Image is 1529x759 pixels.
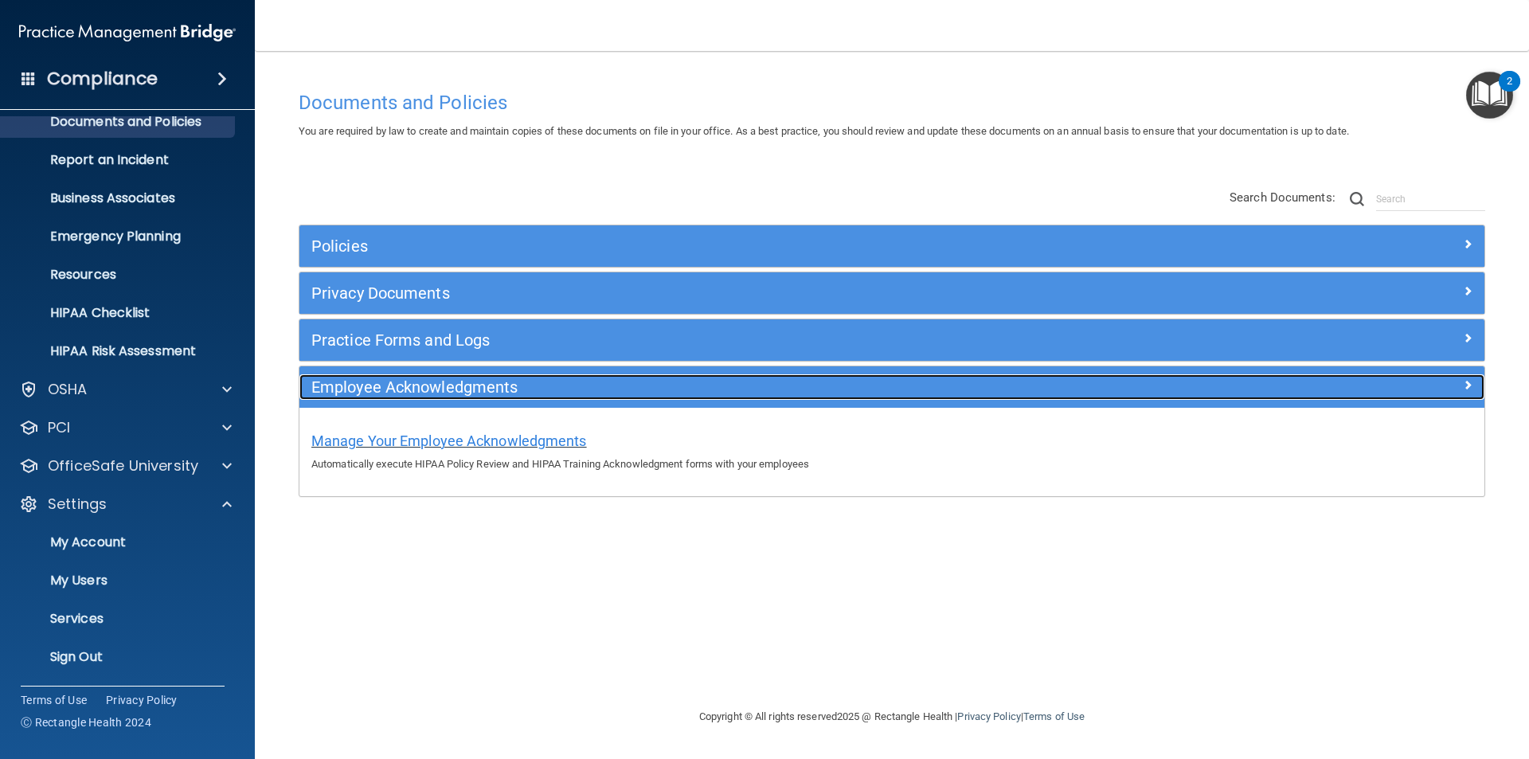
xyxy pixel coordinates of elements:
[21,692,87,708] a: Terms of Use
[311,280,1472,306] a: Privacy Documents
[10,343,228,359] p: HIPAA Risk Assessment
[10,305,228,321] p: HIPAA Checklist
[299,92,1485,113] h4: Documents and Policies
[19,17,236,49] img: PMB logo
[10,534,228,550] p: My Account
[311,374,1472,400] a: Employee Acknowledgments
[19,456,232,475] a: OfficeSafe University
[311,436,587,448] a: Manage Your Employee Acknowledgments
[10,649,228,665] p: Sign Out
[48,456,198,475] p: OfficeSafe University
[957,710,1020,722] a: Privacy Policy
[311,284,1176,302] h5: Privacy Documents
[1023,710,1085,722] a: Terms of Use
[311,378,1176,396] h5: Employee Acknowledgments
[10,190,228,206] p: Business Associates
[1350,192,1364,206] img: ic-search.3b580494.png
[601,691,1183,742] div: Copyright © All rights reserved 2025 @ Rectangle Health | |
[10,611,228,627] p: Services
[299,125,1349,137] span: You are required by law to create and maintain copies of these documents on file in your office. ...
[311,327,1472,353] a: Practice Forms and Logs
[311,432,587,449] span: Manage Your Employee Acknowledgments
[21,714,151,730] span: Ⓒ Rectangle Health 2024
[47,68,158,90] h4: Compliance
[311,331,1176,349] h5: Practice Forms and Logs
[10,229,228,245] p: Emergency Planning
[48,495,107,514] p: Settings
[106,692,178,708] a: Privacy Policy
[10,114,228,130] p: Documents and Policies
[311,455,1472,474] p: Automatically execute HIPAA Policy Review and HIPAA Training Acknowledgment forms with your emplo...
[1466,72,1513,119] button: Open Resource Center, 2 new notifications
[311,237,1176,255] h5: Policies
[19,495,232,514] a: Settings
[311,233,1472,259] a: Policies
[10,573,228,589] p: My Users
[19,380,232,399] a: OSHA
[10,267,228,283] p: Resources
[19,418,232,437] a: PCI
[1230,190,1335,205] span: Search Documents:
[1376,187,1485,211] input: Search
[10,152,228,168] p: Report an Incident
[1253,646,1510,710] iframe: Drift Widget Chat Controller
[48,418,70,437] p: PCI
[1507,81,1512,102] div: 2
[48,380,88,399] p: OSHA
